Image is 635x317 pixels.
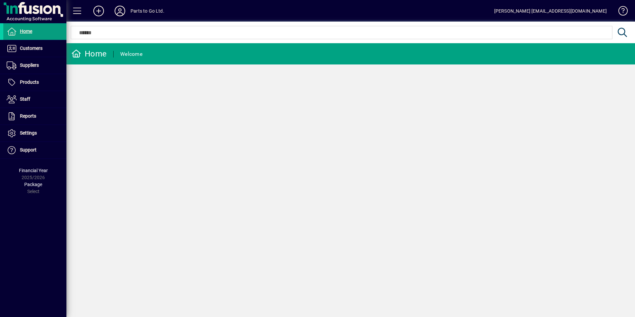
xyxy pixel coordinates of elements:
[109,5,131,17] button: Profile
[20,29,32,34] span: Home
[3,91,66,108] a: Staff
[3,108,66,125] a: Reports
[20,113,36,119] span: Reports
[3,57,66,74] a: Suppliers
[120,49,142,59] div: Welcome
[20,62,39,68] span: Suppliers
[3,40,66,57] a: Customers
[20,130,37,136] span: Settings
[20,96,30,102] span: Staff
[3,125,66,142] a: Settings
[19,168,48,173] span: Financial Year
[3,142,66,158] a: Support
[613,1,627,23] a: Knowledge Base
[3,74,66,91] a: Products
[24,182,42,187] span: Package
[20,46,43,51] span: Customers
[88,5,109,17] button: Add
[20,147,37,153] span: Support
[71,49,107,59] div: Home
[494,6,607,16] div: [PERSON_NAME] [EMAIL_ADDRESS][DOMAIN_NAME]
[131,6,164,16] div: Parts to Go Ltd.
[20,79,39,85] span: Products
